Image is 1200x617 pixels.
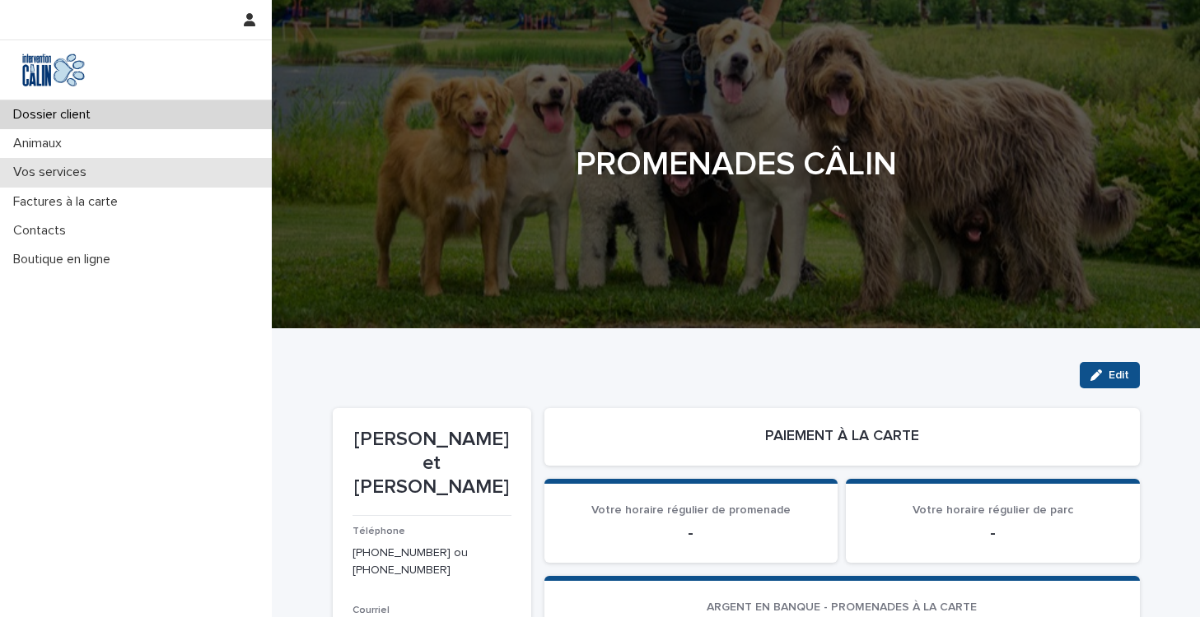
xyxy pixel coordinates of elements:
[765,428,919,446] h2: PAIEMENT À LA CARTE
[7,136,75,151] p: Animaux
[564,523,819,543] p: -
[353,605,390,615] span: Courriel
[333,145,1140,184] h1: PROMENADES CÂLIN
[866,523,1120,543] p: -
[591,504,791,516] span: Votre horaire régulier de promenade
[7,194,131,210] p: Factures à la carte
[353,428,511,499] p: [PERSON_NAME] et [PERSON_NAME]
[1080,362,1140,388] button: Edit
[7,107,104,123] p: Dossier client
[353,527,405,536] span: Téléphone
[7,223,79,239] p: Contacts
[1109,369,1129,381] span: Edit
[7,165,100,180] p: Vos services
[13,53,94,86] img: Y0SYDZVsQvbSeSFpbQoq
[707,601,977,613] span: ARGENT EN BANQUE - PROMENADES À LA CARTE
[353,547,471,576] a: [PHONE_NUMBER] ou [PHONE_NUMBER]
[913,504,1073,516] span: Votre horaire régulier de parc
[7,252,124,267] p: Boutique en ligne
